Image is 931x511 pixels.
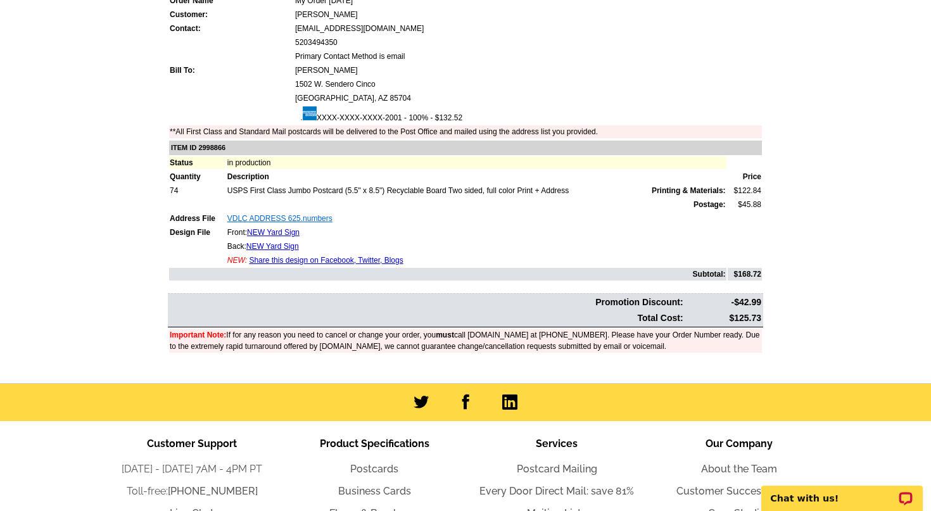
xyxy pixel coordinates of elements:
td: Description [227,170,726,183]
td: $125.73 [685,311,762,325]
font: Important Note: [170,331,226,339]
td: Front: [227,226,726,239]
td: Bill To: [169,64,293,77]
a: About the Team [701,463,777,475]
li: [DATE] - [DATE] 7AM - 4PM PT [101,462,283,477]
a: Every Door Direct Mail: save 81% [479,485,634,497]
a: VDLC ADDRESS 625.numbers [227,214,332,223]
td: 5203494350 [294,36,762,49]
b: must [436,331,454,339]
td: [PERSON_NAME] [294,8,762,21]
td: $122.84 [728,184,762,197]
td: Customer: [169,8,293,21]
a: Customer Success Stories [676,485,802,497]
li: Toll-free: [101,484,283,499]
span: Customer Support [147,438,237,450]
img: amex.gif [295,106,317,120]
a: Postcard Mailing [517,463,597,475]
td: [GEOGRAPHIC_DATA], AZ 85704 [294,92,762,104]
td: [EMAIL_ADDRESS][DOMAIN_NAME] [294,22,762,35]
td: $45.88 [728,198,762,211]
a: NEW Yard Sign [246,242,299,251]
span: NEW: [227,256,247,265]
td: Total Cost: [169,311,684,325]
td: Design File [169,226,225,239]
td: Primary Contact Method is email [294,50,762,63]
span: Printing & Materials: [652,185,726,196]
td: [PERSON_NAME] [294,64,762,77]
iframe: LiveChat chat widget [753,471,931,511]
td: Promotion Discount: [169,295,684,310]
span: Product Specifications [320,438,429,450]
td: Status [169,156,225,169]
a: Share this design on Facebook, Twitter, Blogs [249,256,403,265]
td: If for any reason you need to cancel or change your order, you call [DOMAIN_NAME] at [PHONE_NUMBE... [169,329,762,353]
td: 74 [169,184,225,197]
a: Business Cards [338,485,411,497]
td: USPS First Class Jumbo Postcard (5.5" x 8.5") Recyclable Board Two sided, full color Print + Address [227,184,726,197]
td: XXXX-XXXX-XXXX-2001 - 100% - $132.52 [294,106,762,124]
td: Address File [169,212,225,225]
td: Price [728,170,762,183]
td: Quantity [169,170,225,183]
span: Services [536,438,578,450]
span: Our Company [706,438,773,450]
td: 1502 W. Sendero Cinco [294,78,762,91]
td: Contact: [169,22,293,35]
a: [PHONE_NUMBER] [168,485,258,497]
a: Postcards [350,463,398,475]
td: $168.72 [728,268,762,281]
a: NEW Yard Sign [247,228,300,237]
td: -$42.99 [685,295,762,310]
td: Subtotal: [169,268,726,281]
td: Back: [227,240,726,253]
td: in production [227,156,726,169]
td: ITEM ID 2998866 [169,141,762,155]
td: **All First Class and Standard Mail postcards will be delivered to the Post Office and mailed usi... [169,125,762,138]
strong: Postage: [693,200,726,209]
